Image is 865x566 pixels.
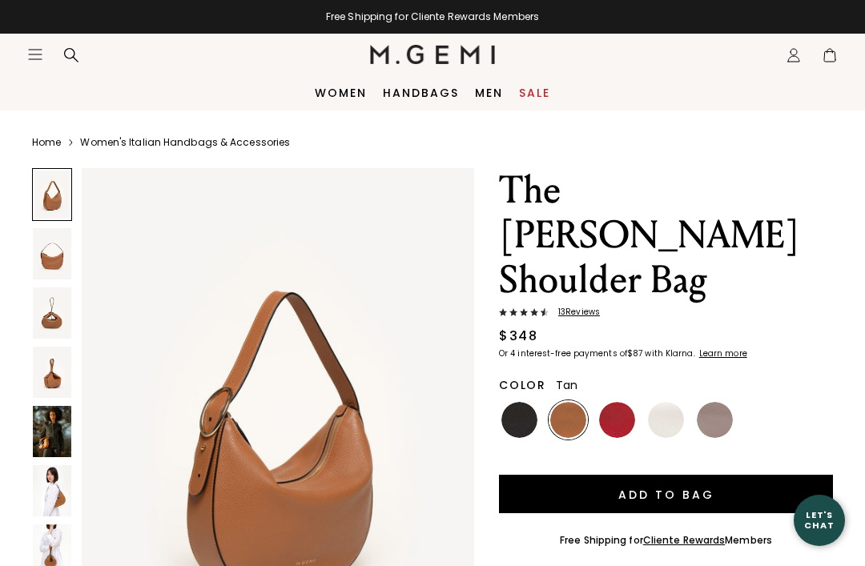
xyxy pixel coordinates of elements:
[33,465,71,516] img: The Evelina Shoulder Bag
[648,402,684,438] img: Ivory
[33,406,71,457] img: The Evelina Shoulder Bag
[501,402,537,438] img: Black
[33,287,71,339] img: The Evelina Shoulder Bag
[556,377,578,393] span: Tan
[697,402,733,438] img: Light Mushroom
[499,379,546,391] h2: Color
[550,402,586,438] img: Tan
[33,347,71,398] img: The Evelina Shoulder Bag
[499,168,833,303] h1: The [PERSON_NAME] Shoulder Bag
[560,534,772,547] div: Free Shipping for Members
[645,347,697,359] klarna-placement-style-body: with Klarna
[699,347,747,359] klarna-placement-style-cta: Learn more
[315,86,367,99] a: Women
[383,86,459,99] a: Handbags
[475,86,503,99] a: Men
[80,136,290,149] a: Women's Italian Handbags & Accessories
[499,307,833,320] a: 13Reviews
[499,475,833,513] button: Add to Bag
[599,402,635,438] img: Cardinal Red
[499,347,627,359] klarna-placement-style-body: Or 4 interest-free payments of
[519,86,550,99] a: Sale
[794,510,845,530] div: Let's Chat
[27,46,43,62] button: Open site menu
[32,136,61,149] a: Home
[499,327,537,346] div: $348
[627,347,642,359] klarna-placement-style-amount: $87
[643,533,726,547] a: Cliente Rewards
[33,228,71,279] img: The Evelina Shoulder Bag
[698,349,747,359] a: Learn more
[549,307,600,317] span: 13 Review s
[370,45,496,64] img: M.Gemi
